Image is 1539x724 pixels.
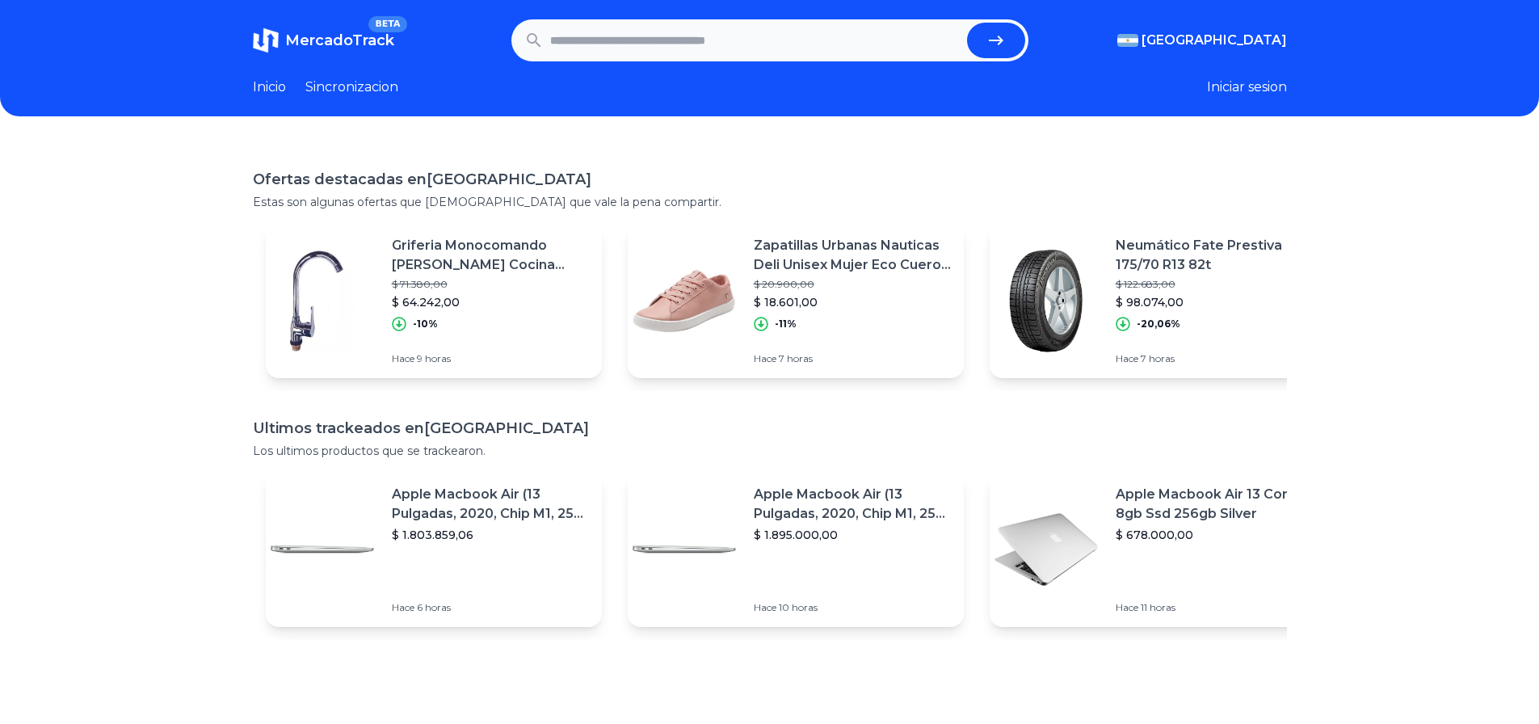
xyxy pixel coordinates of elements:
p: Apple Macbook Air 13 Core I5 8gb Ssd 256gb Silver [1116,485,1313,524]
button: Iniciar sesion [1207,78,1287,97]
p: Hace 10 horas [754,601,951,614]
p: Hace 7 horas [754,352,951,365]
img: Featured image [628,244,741,357]
p: $ 1.895.000,00 [754,527,951,543]
img: Featured image [266,493,379,606]
a: Featured imageGriferia Monocomando [PERSON_NAME] Cocina Baño 5114$ 71.380,00$ 64.242,00-10%Hace 9... [266,223,602,378]
a: Sincronizacion [305,78,398,97]
p: Estas son algunas ofertas que [DEMOGRAPHIC_DATA] que vale la pena compartir. [253,194,1287,210]
h1: Ofertas destacadas en [GEOGRAPHIC_DATA] [253,168,1287,191]
p: Griferia Monocomando [PERSON_NAME] Cocina Baño 5114 [392,236,589,275]
p: Hace 6 horas [392,601,589,614]
a: Featured imageApple Macbook Air (13 Pulgadas, 2020, Chip M1, 256 Gb De Ssd, 8 Gb De Ram) - Plata$... [266,472,602,627]
img: Argentina [1117,34,1138,47]
a: Featured imageZapatillas Urbanas Nauticas Deli Unisex Mujer Eco Cuero Moda$ 20.900,00$ 18.601,00-... [628,223,964,378]
h1: Ultimos trackeados en [GEOGRAPHIC_DATA] [253,417,1287,440]
img: MercadoTrack [253,27,279,53]
img: Featured image [266,244,379,357]
span: [GEOGRAPHIC_DATA] [1142,31,1287,50]
p: Hace 7 horas [1116,352,1313,365]
p: -20,06% [1137,318,1180,330]
span: BETA [368,16,406,32]
p: $ 20.900,00 [754,278,951,291]
p: Apple Macbook Air (13 Pulgadas, 2020, Chip M1, 256 Gb De Ssd, 8 Gb De Ram) - Plata [754,485,951,524]
a: Featured imageApple Macbook Air 13 Core I5 8gb Ssd 256gb Silver$ 678.000,00Hace 11 horas [990,472,1326,627]
p: Neumático Fate Prestiva 175/70 R13 82t [1116,236,1313,275]
p: Zapatillas Urbanas Nauticas Deli Unisex Mujer Eco Cuero Moda [754,236,951,275]
p: $ 678.000,00 [1116,527,1313,543]
img: Featured image [628,493,741,606]
p: Hace 11 horas [1116,601,1313,614]
p: Los ultimos productos que se trackearon. [253,443,1287,459]
p: $ 122.683,00 [1116,278,1313,291]
a: Featured imageApple Macbook Air (13 Pulgadas, 2020, Chip M1, 256 Gb De Ssd, 8 Gb De Ram) - Plata$... [628,472,964,627]
p: $ 1.803.859,06 [392,527,589,543]
p: $ 18.601,00 [754,294,951,310]
a: MercadoTrackBETA [253,27,394,53]
p: Apple Macbook Air (13 Pulgadas, 2020, Chip M1, 256 Gb De Ssd, 8 Gb De Ram) - Plata [392,485,589,524]
img: Featured image [990,244,1103,357]
a: Inicio [253,78,286,97]
p: -11% [775,318,797,330]
button: [GEOGRAPHIC_DATA] [1117,31,1287,50]
span: MercadoTrack [285,32,394,49]
p: $ 64.242,00 [392,294,589,310]
p: $ 71.380,00 [392,278,589,291]
img: Featured image [990,493,1103,606]
p: $ 98.074,00 [1116,294,1313,310]
a: Featured imageNeumático Fate Prestiva 175/70 R13 82t$ 122.683,00$ 98.074,00-20,06%Hace 7 horas [990,223,1326,378]
p: Hace 9 horas [392,352,589,365]
p: -10% [413,318,438,330]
